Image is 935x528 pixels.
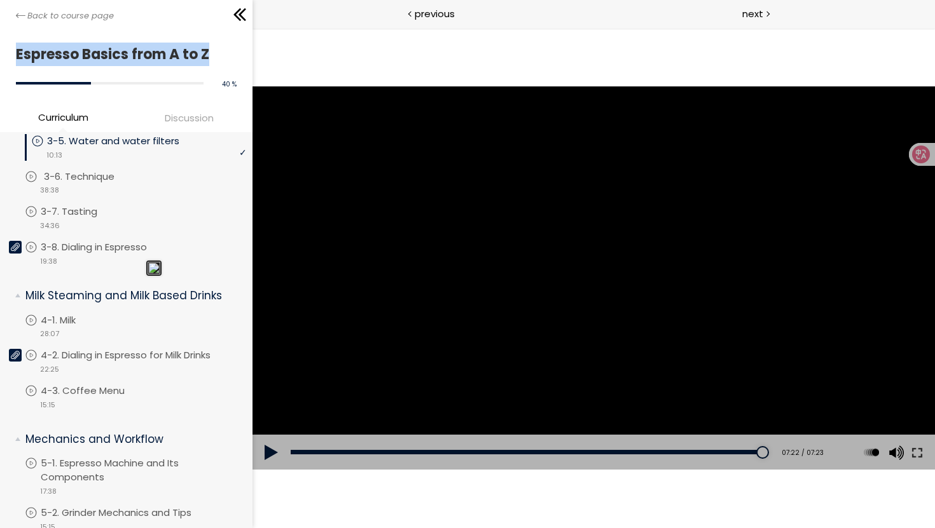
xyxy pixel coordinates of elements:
span: previous [415,6,455,21]
p: 3-5. Water and water filters [47,134,205,148]
span: Curriculum [38,110,88,125]
a: Back to course page [16,10,114,22]
p: Mechanics and Workflow [25,431,237,447]
div: 07:22 / 07:23 [522,420,571,430]
h1: Espresso Basics from A to Z [16,43,230,66]
span: Discussion [165,111,214,125]
span: 10:13 [46,150,62,161]
p: Milk Steaming and Milk Based Drinks [25,288,237,304]
p: 3-6. Technique [44,170,140,184]
div: Change playback rate [607,407,630,442]
span: next [742,6,763,21]
span: Back to course page [27,10,114,22]
button: Play back rate [609,407,628,442]
span: 40 % [222,79,237,89]
button: Volume [632,407,651,442]
span: 38:38 [40,185,59,196]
